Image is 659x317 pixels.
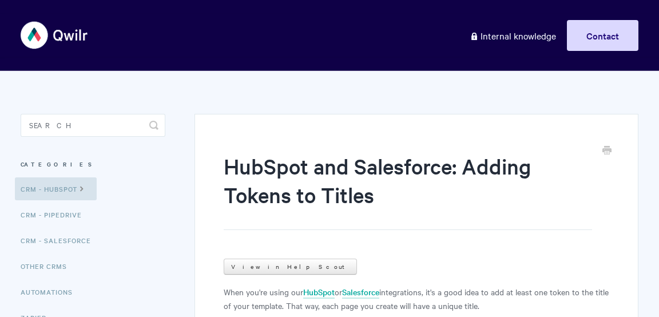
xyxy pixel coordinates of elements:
[21,114,165,137] input: Search
[21,229,100,252] a: CRM - Salesforce
[567,20,638,51] a: Contact
[21,203,90,226] a: CRM - Pipedrive
[21,154,165,175] h3: Categories
[21,255,76,278] a: Other CRMs
[224,285,609,312] p: When you're using our or integrations, it's a good idea to add at least one token to the title of...
[15,177,97,200] a: CRM - HubSpot
[602,145,612,157] a: Print this Article
[21,14,89,57] img: Qwilr Help Center
[342,286,379,299] a: Salesforce
[224,152,592,230] h1: HubSpot and Salesforce: Adding Tokens to Titles
[21,280,81,303] a: Automations
[461,20,565,51] a: Internal knowledge
[303,286,335,299] a: HubSpot
[224,259,357,275] a: View in Help Scout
